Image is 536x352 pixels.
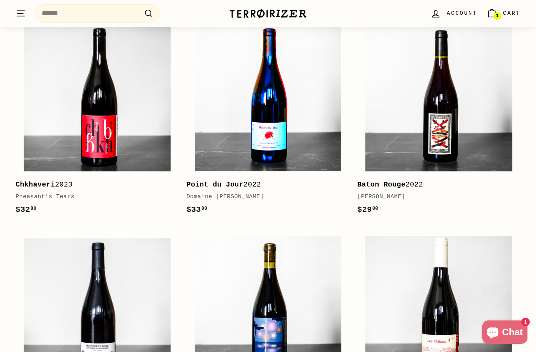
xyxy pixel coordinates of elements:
inbox-online-store-chat: Shopify online store chat [480,320,530,346]
div: Pheasant's Tears [16,192,171,202]
a: Point du Jour2022Domaine [PERSON_NAME] [187,17,350,224]
span: Account [447,9,477,18]
a: Chkhaveri2023Pheasant's Tears [16,17,179,224]
div: [PERSON_NAME] [357,192,513,202]
b: Point du Jour [187,181,243,188]
div: 2022 [357,179,513,190]
div: 2023 [16,179,171,190]
b: Baton Rouge [357,181,406,188]
a: Cart [482,2,525,25]
sup: 00 [30,206,36,211]
span: $29 [357,205,378,214]
sup: 00 [201,206,207,211]
div: 2022 [187,179,342,190]
a: Baton Rouge2022[PERSON_NAME] [357,17,520,224]
div: Domaine [PERSON_NAME] [187,192,342,202]
span: 1 [496,13,499,19]
sup: 00 [372,206,378,211]
span: Cart [503,9,520,18]
a: Account [426,2,482,25]
b: Chkhaveri [16,181,55,188]
span: $32 [16,205,37,214]
span: $33 [187,205,208,214]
